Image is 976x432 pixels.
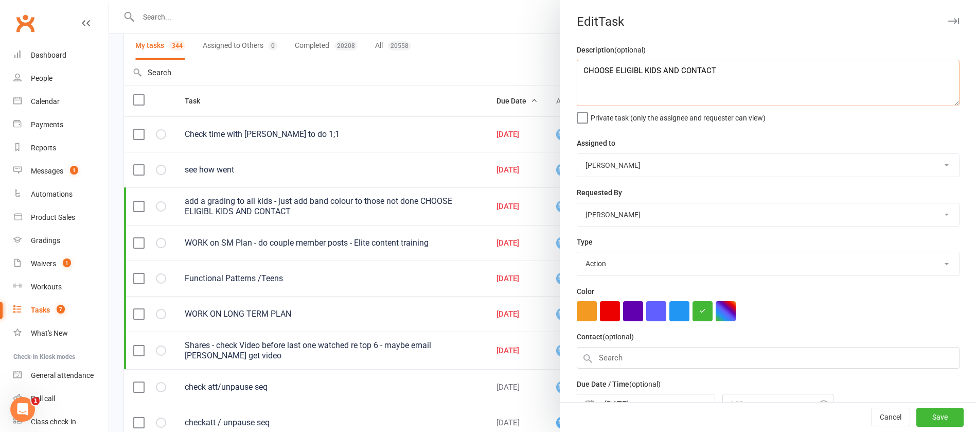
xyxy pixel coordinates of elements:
div: Calendar [31,97,60,106]
label: Type [577,236,593,248]
label: Contact [577,331,634,342]
a: Calendar [13,90,109,113]
label: Color [577,286,594,297]
a: Workouts [13,275,109,299]
div: Class check-in [31,418,76,426]
a: Waivers 1 [13,252,109,275]
div: Waivers [31,260,56,268]
a: Clubworx [12,10,38,36]
span: Private task (only the assignee and requester can view) [591,110,766,122]
label: Due Date / Time [577,378,661,390]
div: Reports [31,144,56,152]
div: Workouts [31,283,62,291]
a: Reports [13,136,109,160]
div: Product Sales [31,213,75,221]
a: Product Sales [13,206,109,229]
button: Cancel [871,408,910,427]
a: Tasks 7 [13,299,109,322]
a: General attendance kiosk mode [13,364,109,387]
a: Roll call [13,387,109,410]
a: People [13,67,109,90]
div: People [31,74,52,82]
div: Messages [31,167,63,175]
button: Save [916,408,964,427]
a: What's New [13,322,109,345]
a: Dashboard [13,44,109,67]
input: Search [577,347,960,369]
div: General attendance [31,371,94,379]
a: Payments [13,113,109,136]
div: Tasks [31,306,50,314]
div: Automations [31,190,73,198]
button: Clear Date [692,395,710,414]
a: Automations [13,183,109,206]
div: Edit Task [560,14,976,29]
span: 1 [63,258,71,267]
div: Dashboard [31,51,66,59]
small: (optional) [614,46,646,54]
div: Roll call [31,394,55,403]
small: (optional) [602,333,634,341]
label: Description [577,44,646,56]
div: What's New [31,329,68,337]
div: Gradings [31,236,60,245]
a: Messages 1 [13,160,109,183]
iframe: Intercom live chat [10,397,35,422]
label: Requested By [577,187,622,198]
label: Assigned to [577,137,615,149]
a: Gradings [13,229,109,252]
span: 1 [70,166,78,175]
small: (optional) [629,380,661,388]
span: 1 [31,397,40,405]
div: Payments [31,120,63,129]
textarea: CHOOSE ELIGIBL KIDS AND CONTACT [577,60,960,106]
span: 7 [57,305,65,314]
